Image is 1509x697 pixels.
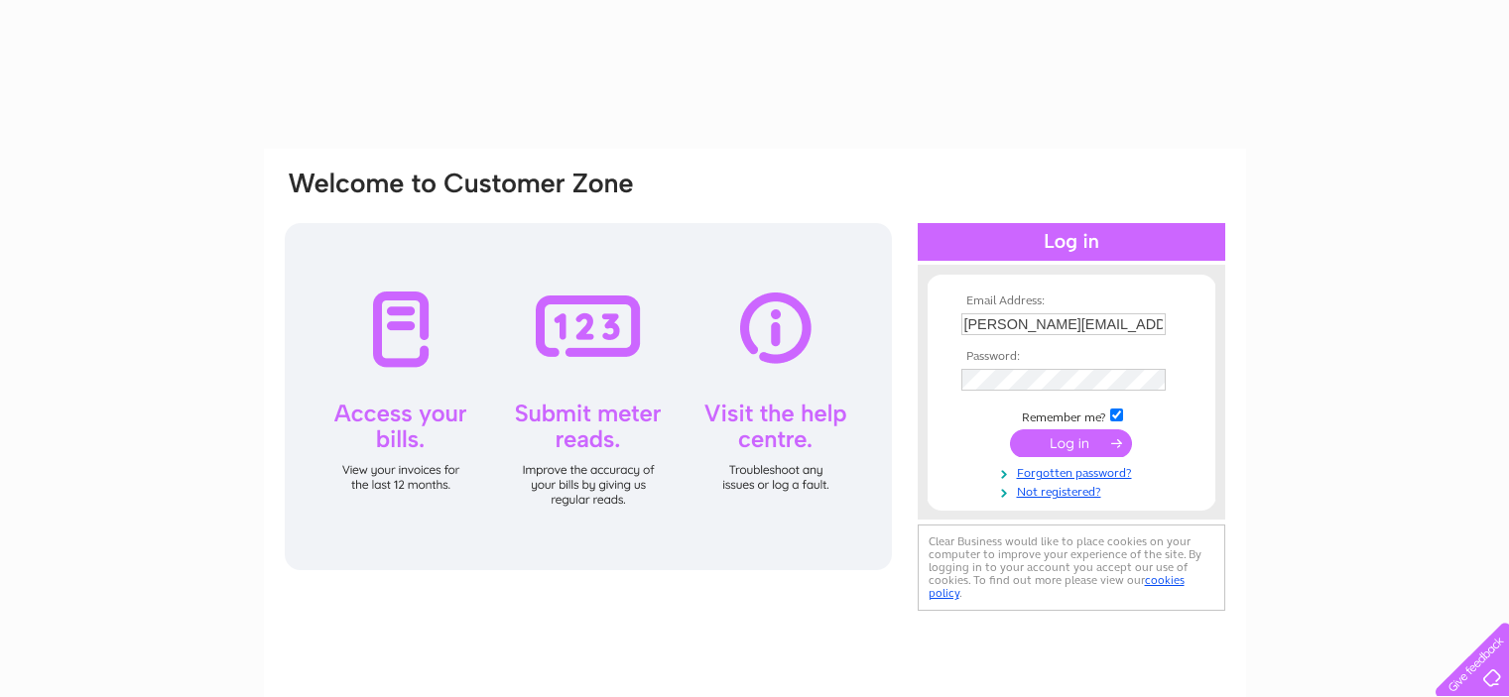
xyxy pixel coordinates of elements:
[918,524,1225,611] div: Clear Business would like to place cookies on your computer to improve your experience of the sit...
[929,573,1185,600] a: cookies policy
[956,350,1187,364] th: Password:
[956,406,1187,425] td: Remember me?
[961,481,1187,500] a: Not registered?
[1010,429,1132,457] input: Submit
[956,294,1187,308] th: Email Address:
[961,462,1187,481] a: Forgotten password?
